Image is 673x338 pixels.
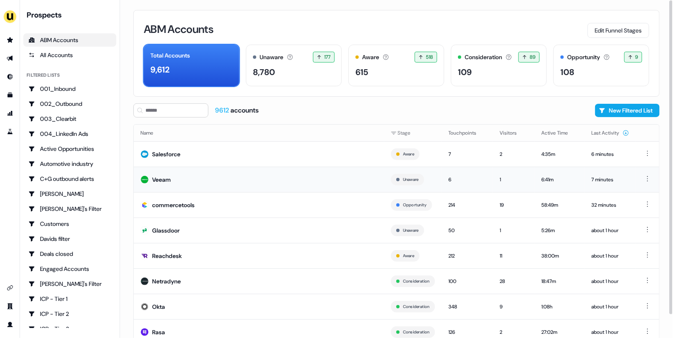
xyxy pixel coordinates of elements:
div: Salesforce [152,150,180,158]
a: All accounts [23,48,116,62]
button: Aware [403,150,414,158]
button: Consideration [403,328,430,336]
div: 001_Inbound [28,85,111,93]
div: Deals closed [28,250,111,258]
span: 9612 [215,106,230,115]
div: 4:35m [541,150,578,158]
div: about 1 hour [591,328,629,336]
button: Consideration [403,303,430,310]
button: Consideration [403,278,430,285]
th: Name [134,125,384,141]
a: Go to Charlotte Stone [23,187,116,200]
div: 38:00m [541,252,578,260]
div: 109 [458,66,472,78]
button: Visitors [500,125,527,140]
a: Go to integrations [3,281,17,295]
div: Consideration [465,53,502,62]
div: 5:26m [541,226,578,235]
button: Edit Funnel Stages [588,23,649,38]
div: about 1 hour [591,252,629,260]
div: Filtered lists [27,72,60,79]
a: ABM Accounts [23,33,116,47]
div: ABM Accounts [28,36,111,44]
div: 6 minutes [591,150,629,158]
div: 004_LinkedIn Ads [28,130,111,138]
div: 9 [500,303,528,311]
div: Prospects [27,10,116,20]
div: ICP - Tier 2 [28,310,111,318]
a: Go to Geneviève's Filter [23,277,116,290]
div: 58:49m [541,201,578,209]
button: Last Activity [591,125,629,140]
a: Go to Engaged Accounts [23,262,116,275]
div: Automotive industry [28,160,111,168]
div: 2 [500,150,528,158]
a: Go to 004_LinkedIn Ads [23,127,116,140]
div: 28 [500,277,528,285]
a: Go to profile [3,318,17,331]
div: 9,612 [150,63,170,76]
div: 27:02m [541,328,578,336]
div: 002_Outbound [28,100,111,108]
div: commercetools [152,201,195,209]
div: about 1 hour [591,303,629,311]
div: 7 [448,150,486,158]
a: Go to prospects [3,33,17,47]
button: Opportunity [403,201,427,209]
a: Go to Customers [23,217,116,230]
div: about 1 hour [591,226,629,235]
div: 6 [448,175,486,184]
div: C+G outbound alerts [28,175,111,183]
button: Active Time [541,125,578,140]
button: New Filtered List [595,104,660,117]
div: Veeam [152,175,171,184]
div: Total Accounts [150,51,190,60]
div: 2 [500,328,528,336]
a: Go to Inbound [3,70,17,83]
button: Touchpoints [448,125,486,140]
div: Engaged Accounts [28,265,111,273]
div: Stage [391,129,435,137]
span: 89 [530,53,536,61]
div: 003_Clearbit [28,115,111,123]
a: Go to experiments [3,125,17,138]
div: 32 minutes [591,201,629,209]
a: Go to Davids filter [23,232,116,245]
a: Go to 002_Outbound [23,97,116,110]
div: 1 [500,226,528,235]
span: 518 [426,53,433,61]
span: 9 [635,53,638,61]
a: Go to outbound experience [3,52,17,65]
a: Go to templates [3,88,17,102]
div: ICP - Tier 3 [28,325,111,333]
a: Go to team [3,300,17,313]
div: 7 minutes [591,175,629,184]
div: ICP - Tier 1 [28,295,111,303]
a: Go to C+G outbound alerts [23,172,116,185]
div: 50 [448,226,486,235]
button: Aware [403,252,414,260]
a: Go to ICP - Tier 3 [23,322,116,335]
a: Go to 003_Clearbit [23,112,116,125]
div: Opportunity [567,53,600,62]
a: Go to Automotive industry [23,157,116,170]
div: Active Opportunities [28,145,111,153]
div: 348 [448,303,486,311]
div: 6:41m [541,175,578,184]
div: Davids filter [28,235,111,243]
div: accounts [215,106,259,115]
div: All Accounts [28,51,111,59]
a: Go to ICP - Tier 1 [23,292,116,305]
span: 177 [324,53,331,61]
div: Reachdesk [152,252,182,260]
div: 108 [560,66,574,78]
div: Glassdoor [152,226,180,235]
div: 1 [500,175,528,184]
div: about 1 hour [591,277,629,285]
div: Netradyne [152,277,181,285]
div: Aware [362,53,379,62]
div: 8,780 [253,66,275,78]
a: Go to ICP - Tier 2 [23,307,116,320]
div: [PERSON_NAME]'s Filter [28,280,111,288]
a: Go to Charlotte's Filter [23,202,116,215]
